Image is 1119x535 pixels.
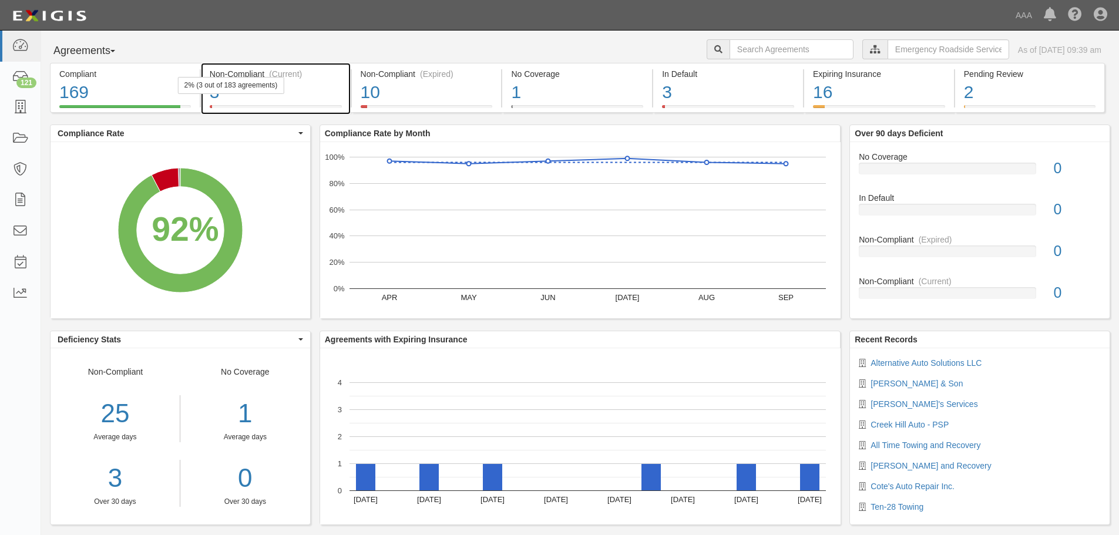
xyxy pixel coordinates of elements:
[59,68,191,80] div: Compliant
[480,495,505,504] text: [DATE]
[58,334,295,345] span: Deficiency Stats
[201,105,351,115] a: Non-Compliant(Current)32% (3 out of 183 agreements)
[850,151,1110,163] div: No Coverage
[502,105,652,115] a: No Coverage1
[698,293,715,302] text: AUG
[850,234,1110,245] div: Non-Compliant
[859,151,1101,193] a: No Coverage0
[734,495,758,504] text: [DATE]
[850,275,1110,287] div: Non-Compliant
[189,395,301,432] div: 1
[329,258,344,267] text: 20%
[804,105,954,115] a: Expiring Insurance16
[1068,8,1082,22] i: Help Center - Complianz
[269,68,302,80] div: (Current)
[813,80,945,105] div: 16
[329,205,344,214] text: 60%
[51,366,180,507] div: Non-Compliant
[329,179,344,188] text: 80%
[662,68,794,80] div: In Default
[325,129,431,138] b: Compliance Rate by Month
[778,293,794,302] text: SEP
[511,68,643,80] div: No Coverage
[813,68,945,80] div: Expiring Insurance
[338,486,342,495] text: 0
[1018,44,1101,56] div: As of [DATE] 09:39 am
[210,68,342,80] div: Non-Compliant (Current)
[540,293,555,302] text: JUN
[1010,4,1038,27] a: AAA
[871,440,980,450] a: All Time Towing and Recovery
[381,293,397,302] text: APR
[152,206,219,254] div: 92%
[850,192,1110,204] div: In Default
[16,78,36,88] div: 121
[338,405,342,414] text: 3
[325,335,468,344] b: Agreements with Expiring Insurance
[51,125,310,142] button: Compliance Rate
[859,275,1101,308] a: Non-Compliant(Current)0
[871,379,963,388] a: [PERSON_NAME] & Son
[338,459,342,468] text: 1
[461,293,477,302] text: MAY
[607,495,631,504] text: [DATE]
[333,284,344,293] text: 0%
[361,68,493,80] div: Non-Compliant (Expired)
[189,432,301,442] div: Average days
[855,129,943,138] b: Over 90 days Deficient
[320,348,841,524] svg: A chart.
[325,153,345,161] text: 100%
[919,275,952,287] div: (Current)
[320,142,841,318] div: A chart.
[859,192,1101,234] a: In Default0
[859,234,1101,275] a: Non-Compliant(Expired)0
[329,231,344,240] text: 40%
[352,105,502,115] a: Non-Compliant(Expired)10
[653,105,803,115] a: In Default3
[189,460,301,497] a: 0
[615,293,639,302] text: [DATE]
[919,234,952,245] div: (Expired)
[338,432,342,441] text: 2
[871,461,991,470] a: [PERSON_NAME] and Recovery
[51,432,180,442] div: Average days
[544,495,568,504] text: [DATE]
[180,366,310,507] div: No Coverage
[417,495,441,504] text: [DATE]
[871,358,982,368] a: Alternative Auto Solutions LLC
[420,68,453,80] div: (Expired)
[855,335,918,344] b: Recent Records
[888,39,1009,59] input: Emergency Roadside Service (ERS)
[964,80,1096,105] div: 2
[59,80,191,105] div: 169
[1045,199,1110,220] div: 0
[671,495,695,504] text: [DATE]
[9,5,90,26] img: logo-5460c22ac91f19d4615b14bd174203de0afe785f0fc80cf4dbbc73dc1793850b.png
[1045,158,1110,179] div: 0
[50,39,138,63] button: Agreements
[338,378,342,387] text: 4
[51,331,310,348] button: Deficiency Stats
[511,80,643,105] div: 1
[51,497,180,507] div: Over 30 days
[51,142,310,318] svg: A chart.
[51,460,180,497] a: 3
[871,399,977,409] a: [PERSON_NAME]'s Services
[178,77,284,94] div: 2% (3 out of 183 agreements)
[662,80,794,105] div: 3
[871,420,949,429] a: Creek Hill Auto - PSP
[798,495,822,504] text: [DATE]
[730,39,853,59] input: Search Agreements
[871,482,955,491] a: Cote's Auto Repair Inc.
[50,105,200,115] a: Compliant169
[1045,282,1110,304] div: 0
[51,395,180,432] div: 25
[354,495,378,504] text: [DATE]
[189,497,301,507] div: Over 30 days
[361,80,493,105] div: 10
[871,502,923,512] a: Ten-28 Towing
